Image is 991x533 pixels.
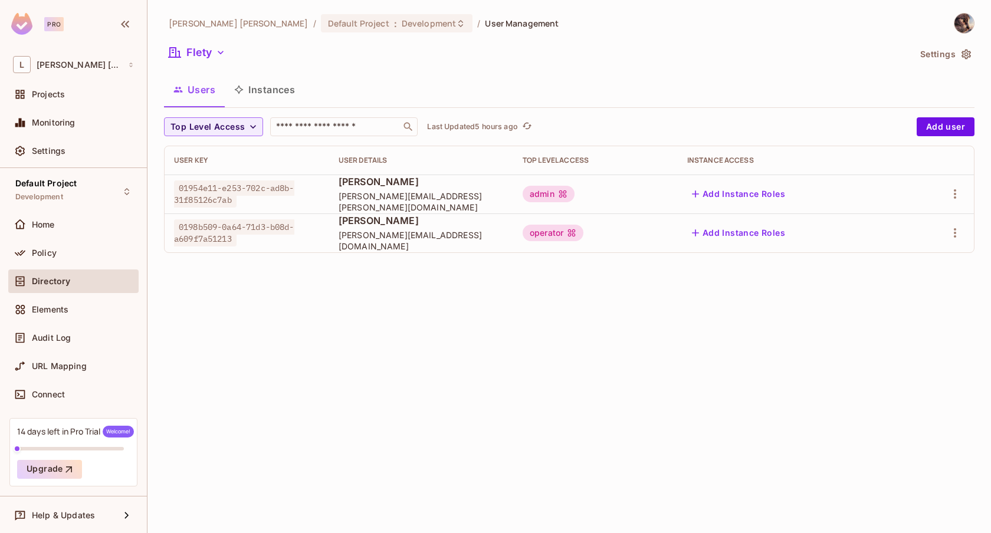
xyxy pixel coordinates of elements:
[339,175,504,188] span: [PERSON_NAME]
[522,121,532,133] span: refresh
[174,156,320,165] div: User Key
[339,214,504,227] span: [PERSON_NAME]
[393,19,398,28] span: :
[170,120,245,134] span: Top Level Access
[32,90,65,99] span: Projects
[523,156,668,165] div: Top Level Access
[164,43,230,62] button: Flety
[32,333,71,343] span: Audit Log
[32,305,68,314] span: Elements
[32,220,55,229] span: Home
[32,361,87,371] span: URL Mapping
[164,75,225,104] button: Users
[11,13,32,35] img: SReyMgAAAABJRU5ErkJggg==
[687,156,894,165] div: Instance Access
[13,56,31,73] span: L
[32,118,76,127] span: Monitoring
[174,219,294,246] span: 0198b509-0a64-71d3-b08d-a609f7a51213
[687,185,790,203] button: Add Instance Roles
[32,277,70,286] span: Directory
[17,426,134,437] div: 14 days left in Pro Trial
[15,179,77,188] span: Default Project
[44,17,64,31] div: Pro
[169,18,309,29] span: the active workspace
[518,120,534,134] span: Click to refresh data
[225,75,304,104] button: Instances
[32,146,65,156] span: Settings
[427,122,517,131] p: Last Updated 5 hours ago
[32,248,57,258] span: Policy
[174,180,294,208] span: 01954e11-e253-702c-ad8b-31f85126c7ab
[339,156,504,165] div: User Details
[339,229,504,252] span: [PERSON_NAME][EMAIL_ADDRESS][DOMAIN_NAME]
[339,190,504,213] span: [PERSON_NAME][EMAIL_ADDRESS][PERSON_NAME][DOMAIN_NAME]
[103,426,134,437] span: Welcome!
[32,390,65,399] span: Connect
[17,460,82,479] button: Upgrade
[520,120,534,134] button: refresh
[164,117,263,136] button: Top Level Access
[523,186,575,202] div: admin
[477,18,480,29] li: /
[485,18,559,29] span: User Management
[687,223,790,242] button: Add Instance Roles
[37,60,122,70] span: Workspace: Luis Josafat Heredia Contreras
[523,225,583,241] div: operator
[15,192,63,202] span: Development
[402,18,456,29] span: Development
[954,14,974,33] img: Luis Josafat Heredia Contreras
[32,511,95,520] span: Help & Updates
[328,18,389,29] span: Default Project
[915,45,974,64] button: Settings
[313,18,316,29] li: /
[917,117,974,136] button: Add user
